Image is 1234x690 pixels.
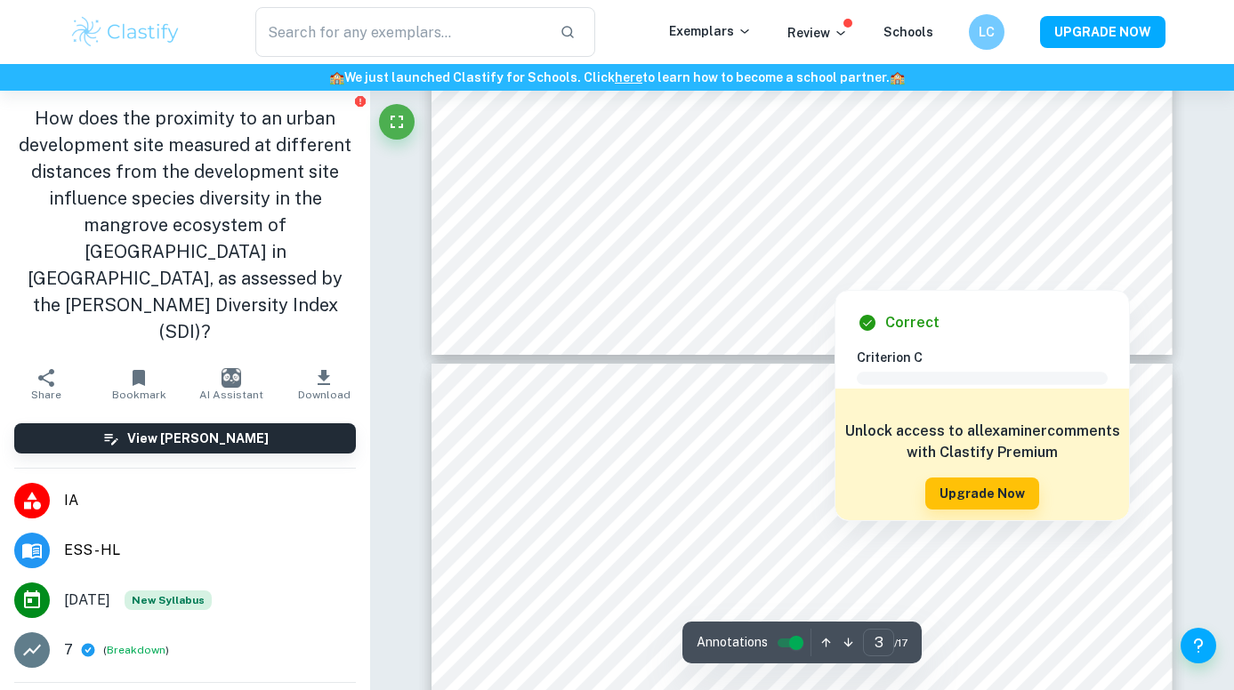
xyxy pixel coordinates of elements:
h6: Correct [885,312,940,333]
input: Search for any exemplars... [255,7,546,57]
div: Starting from the May 2026 session, the ESS IA requirements have changed. We created this exempla... [125,590,212,610]
p: Exemplars [669,21,752,41]
img: Clastify logo [69,14,182,50]
span: ESS - HL [64,540,356,561]
p: Review [787,23,848,43]
h6: Criterion C [857,348,1122,367]
button: Bookmark [93,359,185,409]
span: New Syllabus [125,590,212,610]
span: Bookmark [112,389,166,401]
span: Share [31,389,61,401]
span: 🏫 [890,70,905,84]
button: UPGRADE NOW [1040,16,1165,48]
span: 🏫 [329,70,344,84]
button: Upgrade Now [925,477,1039,509]
span: / 17 [894,635,907,651]
span: AI Assistant [199,389,263,401]
img: AI Assistant [222,368,241,388]
button: Breakdown [107,642,165,658]
p: 7 [64,639,73,661]
button: Report issue [353,94,367,108]
button: Download [278,359,370,409]
button: LC [969,14,1004,50]
h6: View [PERSON_NAME] [127,429,269,448]
h6: Unlock access to all examiner comments with Clastify Premium [844,421,1120,463]
h6: LC [976,22,996,42]
h1: How does the proximity to an urban development site measured at different distances from the deve... [14,105,356,345]
button: AI Assistant [185,359,278,409]
span: Annotations [697,633,768,652]
button: View [PERSON_NAME] [14,423,356,453]
span: IA [64,490,356,511]
span: [DATE] [64,590,110,611]
a: Schools [883,25,933,39]
span: Download [298,389,351,401]
h6: We just launched Clastify for Schools. Click to learn how to become a school partner. [4,68,1230,87]
span: ( ) [103,642,169,659]
button: Fullscreen [379,104,415,140]
a: here [615,70,642,84]
button: Help and Feedback [1181,628,1216,663]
